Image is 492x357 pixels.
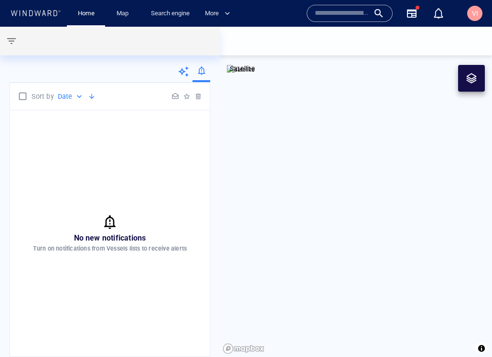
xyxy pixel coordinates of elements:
button: More [201,5,238,22]
a: Map [113,5,136,22]
span: VI [472,10,478,17]
img: satellite [227,65,255,74]
p: Satellite [230,63,255,74]
a: Mapbox logo [223,343,265,354]
button: Home [71,5,101,22]
span: More [205,8,230,19]
p: Turn on notifications from Vessels lists to receive alerts [33,244,187,253]
a: Search engine [147,5,193,22]
button: VI [465,4,484,23]
button: Map [109,5,139,22]
p: Sort by [32,91,53,102]
iframe: Chat [451,314,485,350]
div: Date [58,91,84,102]
a: Home [74,5,98,22]
span: No new notifications [74,233,146,242]
canvas: Map [220,27,492,357]
p: Date [58,91,73,102]
div: Notification center [433,8,444,19]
